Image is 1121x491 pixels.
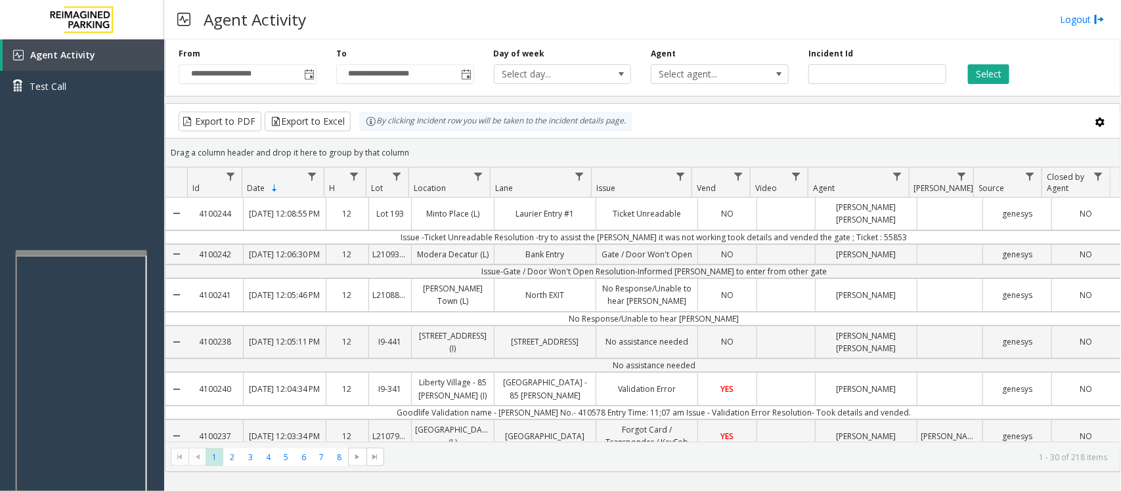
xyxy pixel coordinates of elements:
a: [PERSON_NAME] [816,245,917,264]
span: Agent [813,182,835,194]
a: NO [1052,427,1120,446]
a: genesys [983,245,1051,264]
a: [DATE] 12:05:46 PM [244,286,326,305]
span: Toggle popup [459,65,473,83]
span: Issue [596,182,615,194]
img: logout [1094,12,1105,26]
a: Collapse Details [165,368,188,410]
span: Select agent... [651,65,760,83]
span: Lane [495,182,513,194]
a: genesys [983,379,1051,398]
a: genesys [983,332,1051,351]
a: 4100238 [188,332,243,351]
a: NO [1052,245,1120,264]
a: Video Filter Menu [787,167,805,185]
a: North EXIT [495,286,596,305]
span: Id [192,182,200,194]
a: NO [1052,332,1120,351]
a: Bank Entry [495,245,596,264]
a: Minto Place (L) [412,204,494,223]
a: genesys [983,427,1051,446]
label: Agent [651,48,676,60]
a: Location Filter Menu [470,167,487,185]
div: By clicking Incident row you will be taken to the incident details page. [359,112,632,131]
label: Incident Id [808,48,853,60]
a: L21088000 [369,286,411,305]
span: YES [721,383,734,395]
a: Collapse Details [165,321,188,363]
td: Goodlife Validation name - [PERSON_NAME] No.- 410578 Entry Time: 11;07 am Issue - Validation Erro... [188,406,1120,419]
label: Day of week [494,48,545,60]
a: I9-441 [369,332,411,351]
span: NO [1080,208,1092,219]
a: [STREET_ADDRESS] (I) [412,326,494,358]
span: Test Call [30,79,66,93]
a: [PERSON_NAME] Town (L) [412,279,494,310]
span: [PERSON_NAME] [914,182,974,194]
a: Gate / Door Won't Open [596,245,697,264]
a: Collapse Details [165,415,188,457]
a: 4100237 [188,427,243,446]
span: Page 4 [259,448,277,466]
span: Go to the next page [348,448,366,466]
a: [DATE] 12:06:30 PM [244,245,326,264]
a: [GEOGRAPHIC_DATA] - 85 [PERSON_NAME] [495,373,596,404]
span: Page 5 [277,448,295,466]
a: 4100242 [188,245,243,264]
a: Closed by Agent Filter Menu [1089,167,1107,185]
a: NO [1052,379,1120,398]
a: NO [698,332,756,351]
a: Lot Filter Menu [387,167,405,185]
span: Source [978,182,1004,194]
span: NO [721,249,734,260]
a: 12 [326,379,368,398]
a: Agent Activity [3,39,164,71]
a: NO [698,204,756,223]
a: Agent Filter Menu [888,167,906,185]
span: Page 6 [295,448,313,466]
span: Go to the last page [370,452,380,462]
span: Closed by Agent [1047,171,1084,194]
a: Forgot Card / Transponder / KeyFob [596,420,697,452]
span: NO [721,336,734,347]
a: Parker Filter Menu [953,167,971,185]
a: [DATE] 12:05:11 PM [244,332,326,351]
span: NO [721,289,734,301]
div: Drag a column header and drop it here to group by that column [165,141,1120,164]
a: Id Filter Menu [221,167,239,185]
span: Agent Activity [30,49,95,61]
span: Select day... [495,65,604,83]
a: NO [1052,204,1120,223]
span: H [329,182,335,194]
a: [PERSON_NAME] [PERSON_NAME] [816,198,917,229]
a: genesys [983,204,1051,223]
span: Location [414,182,446,194]
td: Issue-Gate / Door Won't Open Resolution-Informed [PERSON_NAME] to enter from other gate [188,265,1120,278]
span: NO [1080,383,1092,395]
a: [PERSON_NAME] [816,379,917,398]
a: Laurier Entry #1 [495,204,596,223]
a: 12 [326,245,368,264]
span: Sortable [269,183,280,194]
span: Lot [371,182,383,194]
kendo-pager-info: 1 - 30 of 218 items [392,452,1107,463]
a: No Response/Unable to hear [PERSON_NAME] [596,279,697,310]
a: Date Filter Menu [303,167,321,185]
span: Page 2 [223,448,241,466]
button: Export to PDF [179,112,261,131]
td: No Response/Unable to hear [PERSON_NAME] [188,312,1120,326]
img: pageIcon [177,3,190,35]
span: NO [1080,289,1092,301]
a: Ticket Unreadable [596,204,697,223]
label: To [336,48,347,60]
a: NO [698,245,756,264]
span: NO [1080,431,1092,442]
span: Video [755,182,777,194]
td: Issue -Ticket Unreadable Resolution -try to assist the [PERSON_NAME] it was not working took deta... [188,230,1120,244]
a: [DATE] 12:08:55 PM [244,204,326,223]
a: Logout [1060,12,1105,26]
span: NO [1080,249,1092,260]
a: Vend Filter Menu [730,167,747,185]
a: 12 [326,204,368,223]
span: Go to the next page [352,452,363,462]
